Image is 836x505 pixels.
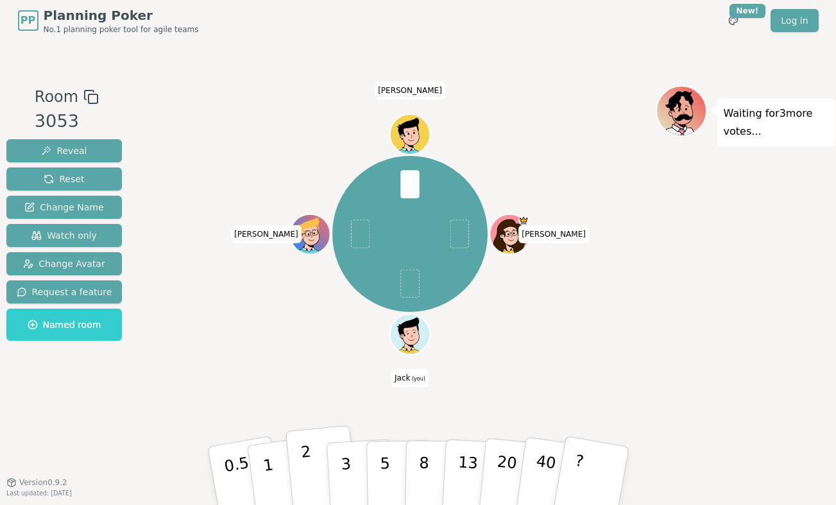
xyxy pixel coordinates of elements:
button: Watch only [6,224,123,247]
span: Reset [44,173,84,185]
div: 3053 [35,108,99,135]
button: New! [722,9,745,32]
span: Last updated: [DATE] [6,490,72,497]
span: Click to change your name [231,225,302,243]
button: Click to change your avatar [391,315,429,353]
span: Named room [28,318,101,331]
span: Reveal [41,144,87,157]
span: Planning Poker [44,6,199,24]
span: No.1 planning poker tool for agile teams [44,24,199,35]
span: Watch only [31,229,97,242]
div: New! [729,4,766,18]
span: Click to change your name [391,369,429,387]
span: Request a feature [17,286,112,298]
p: Waiting for 3 more votes... [724,105,829,141]
button: Change Name [6,196,123,219]
span: Version 0.9.2 [19,477,67,488]
span: Room [35,85,78,108]
button: Named room [6,309,123,341]
a: Log in [771,9,818,32]
button: Version0.9.2 [6,477,67,488]
span: PP [21,13,35,28]
span: Click to change your name [518,225,589,243]
button: Request a feature [6,280,123,304]
button: Change Avatar [6,252,123,275]
button: Reset [6,167,123,191]
span: Zach is the host [518,215,529,225]
a: PPPlanning PokerNo.1 planning poker tool for agile teams [18,6,199,35]
button: Reveal [6,139,123,162]
span: (you) [410,376,425,382]
span: Change Name [24,201,103,214]
span: Change Avatar [23,257,105,270]
span: Click to change your name [375,81,445,99]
